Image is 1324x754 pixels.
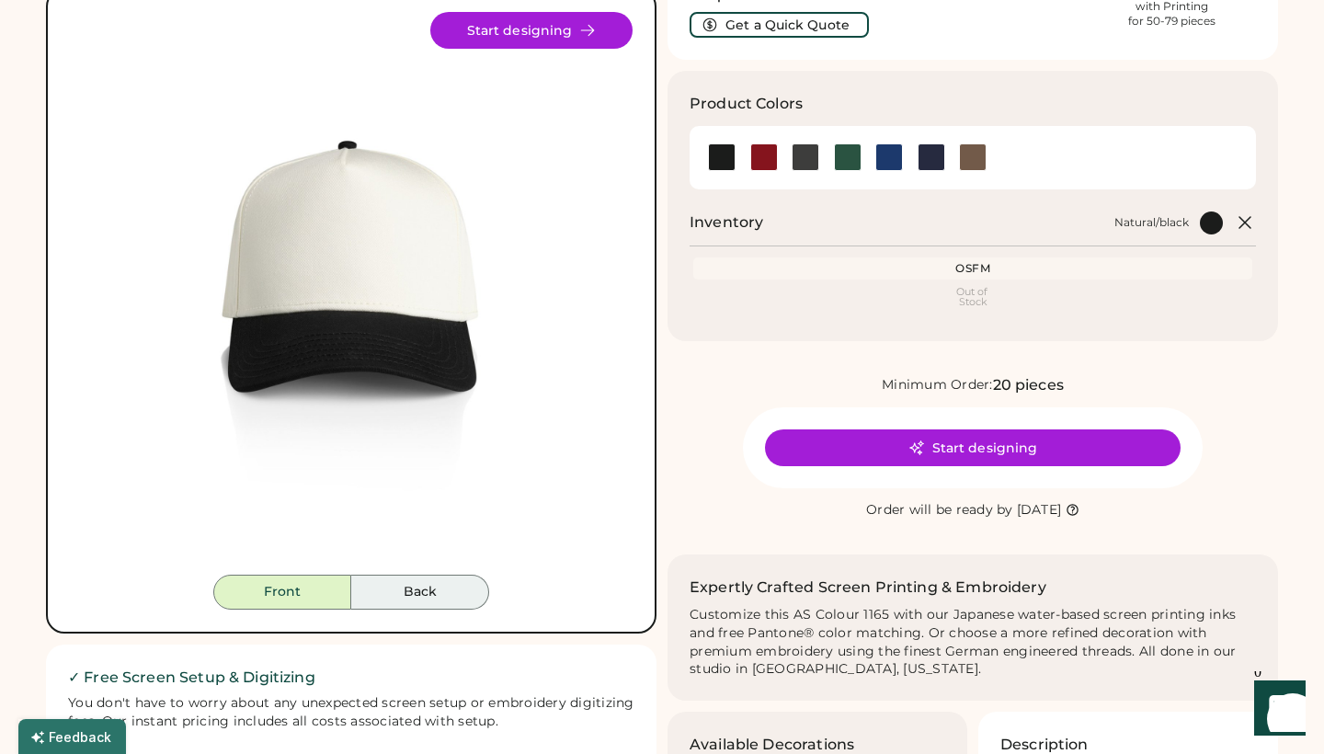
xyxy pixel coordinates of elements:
button: Get a Quick Quote [690,12,869,38]
h2: ✓ Free Screen Setup & Digitizing [68,667,634,689]
div: Order will be ready by [866,501,1013,520]
iframe: Front Chat [1237,671,1316,750]
button: Start designing [430,12,633,49]
button: Start designing [765,429,1181,466]
div: Customize this AS Colour 1165 with our Japanese water-based screen printing inks and free Pantone... [690,606,1256,680]
div: OSFM [697,261,1249,276]
div: 1165 Style Image [70,12,633,575]
div: [DATE] [1017,501,1062,520]
button: Back [351,575,489,610]
h2: Expertly Crafted Screen Printing & Embroidery [690,577,1046,599]
div: You don't have to worry about any unexpected screen setup or embroidery digitizing fees. Our inst... [68,694,634,731]
div: Out of Stock [697,287,1249,307]
h2: Inventory [690,211,763,234]
div: 20 pieces [993,374,1064,396]
img: 1165 - Natural/black Front Image [70,12,633,575]
div: Minimum Order: [882,376,993,394]
button: Front [213,575,351,610]
div: Natural/black [1114,215,1189,230]
h3: Product Colors [690,93,803,115]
